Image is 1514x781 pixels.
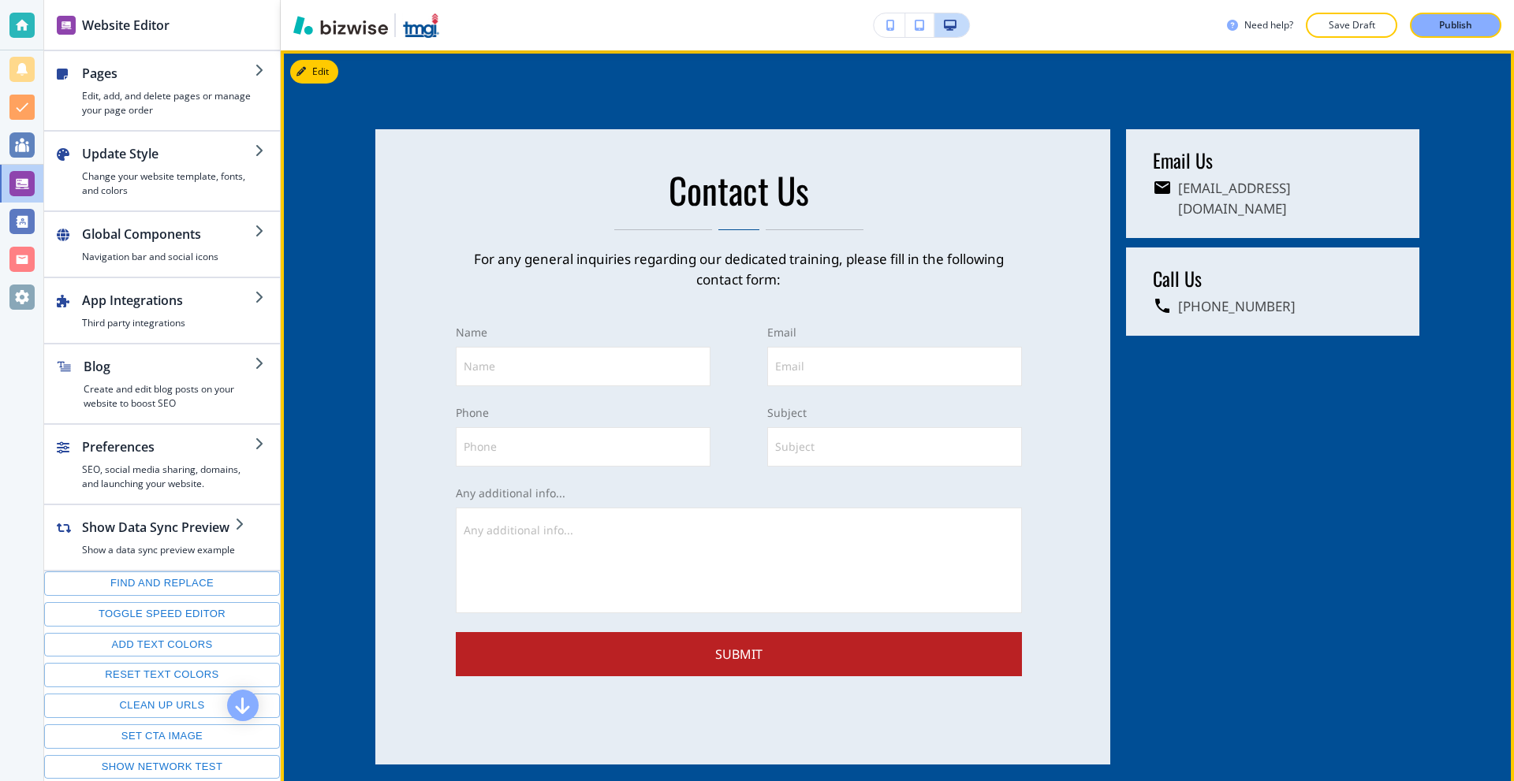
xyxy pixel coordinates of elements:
[767,405,1022,421] p: Subject
[1126,129,1419,238] a: Email Us[EMAIL_ADDRESS][DOMAIN_NAME]
[402,13,440,38] img: Your Logo
[44,571,280,596] button: Find and replace
[84,382,255,411] h4: Create and edit blog posts on your website to boost SEO
[767,325,1022,340] p: Email
[44,51,280,130] button: PagesEdit, add, and delete pages or manage your page order
[1326,18,1377,32] p: Save Draft
[1178,178,1393,219] h6: [EMAIL_ADDRESS][DOMAIN_NAME]
[82,89,255,117] h4: Edit, add, and delete pages or manage your page order
[1306,13,1397,38] button: Save Draft
[1153,148,1393,172] h5: Email Us
[44,663,280,687] button: Reset text colors
[1178,296,1296,317] h6: [PHONE_NUMBER]
[456,249,1022,290] p: For any general inquiries regarding our dedicated training, please fill in the following contact ...
[1126,247,1419,336] a: Call Us[PHONE_NUMBER]
[44,505,260,570] button: Show Data Sync PreviewShow a data sync preview example
[1153,266,1393,290] h5: Call Us
[82,543,235,557] h4: Show a data sync preview example
[456,632,1022,676] button: Submit
[82,225,255,244] h2: Global Components
[84,357,255,376] h2: Blog
[44,694,280,718] button: Clean up URLs
[82,250,255,264] h4: Navigation bar and social icons
[82,64,255,83] h2: Pages
[82,169,255,198] h4: Change your website template, fonts, and colors
[44,278,280,343] button: App IntegrationsThird party integrations
[57,16,76,35] img: editor icon
[456,405,710,421] p: Phone
[82,518,235,537] h2: Show Data Sync Preview
[44,755,280,779] button: Show network test
[1439,18,1472,32] p: Publish
[456,325,710,340] p: Name
[82,316,255,330] h4: Third party integrations
[1244,18,1293,32] h3: Need help?
[82,144,255,163] h2: Update Style
[82,16,170,35] h2: Website Editor
[44,132,280,210] button: Update StyleChange your website template, fonts, and colors
[290,60,338,84] button: Edit
[456,485,1022,501] p: Any additional info...
[44,633,280,657] button: Add text colors
[44,724,280,749] button: Set CTA image
[82,463,255,491] h4: SEO, social media sharing, domains, and launching your website.
[456,169,1022,210] p: Contact Us
[44,602,280,627] button: Toggle speed editor
[82,291,255,310] h2: App Integrations
[1410,13,1501,38] button: Publish
[82,437,255,456] h2: Preferences
[44,212,280,277] button: Global ComponentsNavigation bar and social icons
[44,425,280,504] button: PreferencesSEO, social media sharing, domains, and launching your website.
[44,344,280,423] button: BlogCreate and edit blog posts on your website to boost SEO
[293,16,388,35] img: Bizwise Logo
